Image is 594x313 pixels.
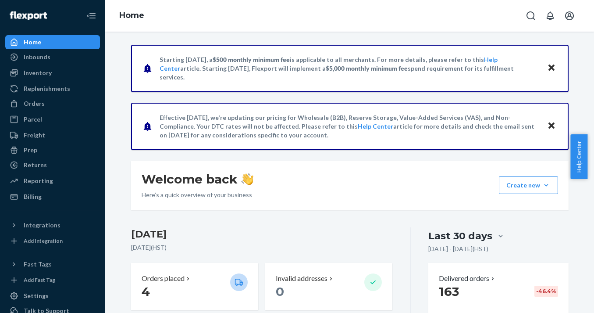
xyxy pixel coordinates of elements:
a: Billing [5,190,100,204]
a: Prep [5,143,100,157]
div: Integrations [24,221,60,230]
button: Close [546,120,557,133]
p: Starting [DATE], a is applicable to all merchants. For more details, please refer to this article... [160,55,539,82]
a: Inventory [5,66,100,80]
span: $5,000 monthly minimum fee [326,65,408,72]
ol: breadcrumbs [112,3,151,29]
a: Inbounds [5,50,100,64]
div: Inventory [24,68,52,77]
a: Freight [5,128,100,142]
button: Fast Tags [5,257,100,271]
a: Returns [5,158,100,172]
div: Orders [24,99,45,108]
a: Settings [5,289,100,303]
a: Add Integration [5,236,100,246]
div: Billing [24,192,42,201]
div: Reporting [24,176,53,185]
a: Reporting [5,174,100,188]
button: Close [546,62,557,75]
div: Fast Tags [24,260,52,269]
p: Here’s a quick overview of your business [142,191,253,199]
div: Replenishments [24,84,70,93]
a: Home [119,11,144,20]
h3: [DATE] [131,227,393,241]
a: Parcel [5,112,100,126]
p: Invalid addresses [276,273,327,284]
span: 163 [439,284,459,299]
button: Invalid addresses 0 [265,263,392,310]
button: Open account menu [561,7,578,25]
h1: Welcome back [142,171,253,187]
div: Parcel [24,115,42,124]
button: Integrations [5,218,100,232]
div: Returns [24,161,47,169]
span: 0 [276,284,284,299]
img: Flexport logo [10,11,47,20]
div: Home [24,38,41,47]
div: Freight [24,131,45,140]
button: Close Navigation [82,7,100,25]
span: 4 [142,284,150,299]
button: Open Search Box [522,7,540,25]
button: Delivered orders [439,273,496,284]
div: Prep [24,146,37,155]
div: Inbounds [24,53,50,61]
div: Add Integration [24,237,63,245]
p: [DATE] ( HST ) [131,243,393,252]
p: Effective [DATE], we're updating our pricing for Wholesale (B2B), Reserve Storage, Value-Added Se... [160,113,539,140]
button: Orders placed 4 [131,263,258,310]
button: Help Center [570,134,587,179]
a: Help Center [358,122,393,130]
p: Orders placed [142,273,185,284]
button: Create new [499,176,558,194]
span: $500 monthly minimum fee [213,56,290,63]
p: [DATE] - [DATE] ( HST ) [428,245,488,253]
img: hand-wave emoji [241,173,253,185]
a: Orders [5,97,100,111]
div: Last 30 days [428,229,492,243]
div: -46.4 % [534,286,558,297]
button: Open notifications [541,7,559,25]
a: Add Fast Tag [5,275,100,285]
a: Home [5,35,100,49]
a: Replenishments [5,82,100,96]
div: Settings [24,291,49,300]
div: Add Fast Tag [24,276,55,284]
